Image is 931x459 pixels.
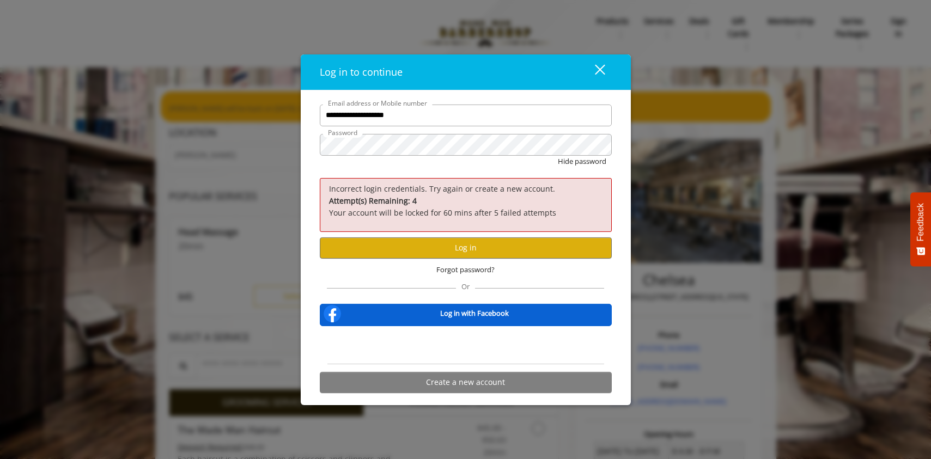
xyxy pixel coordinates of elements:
span: Log in to continue [320,65,403,78]
input: Email address or Mobile number [320,105,612,126]
img: facebook-logo [321,303,343,325]
label: Password [322,127,363,138]
span: Incorrect login credentials. Try again or create a new account. [329,183,555,194]
button: close dialog [575,61,612,83]
button: Feedback - Show survey [910,192,931,266]
input: Password [320,134,612,156]
div: close dialog [582,64,604,80]
iframe: Sign in with Google Button [410,333,521,357]
b: Attempt(s) Remaining: 4 [329,195,417,206]
button: Create a new account [320,372,612,393]
button: Hide password [558,156,606,167]
span: Forgot password? [436,264,495,276]
button: Log in [320,237,612,259]
b: Log in with Facebook [440,308,509,319]
p: Your account will be locked for 60 mins after 5 failed attempts [329,195,603,219]
span: Or [456,281,475,291]
span: Feedback [916,203,926,241]
label: Email address or Mobile number [322,98,433,108]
